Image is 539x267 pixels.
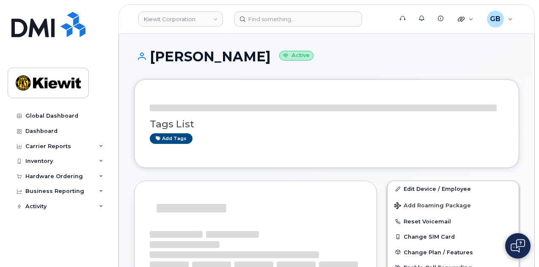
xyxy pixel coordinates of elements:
[279,51,313,61] small: Active
[394,202,471,210] span: Add Roaming Package
[388,245,519,260] button: Change Plan / Features
[388,229,519,244] button: Change SIM Card
[134,49,519,64] h1: [PERSON_NAME]
[511,239,525,253] img: Open chat
[150,119,503,129] h3: Tags List
[404,249,473,255] span: Change Plan / Features
[388,214,519,229] button: Reset Voicemail
[150,133,192,144] a: Add tags
[388,181,519,196] a: Edit Device / Employee
[388,196,519,214] button: Add Roaming Package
